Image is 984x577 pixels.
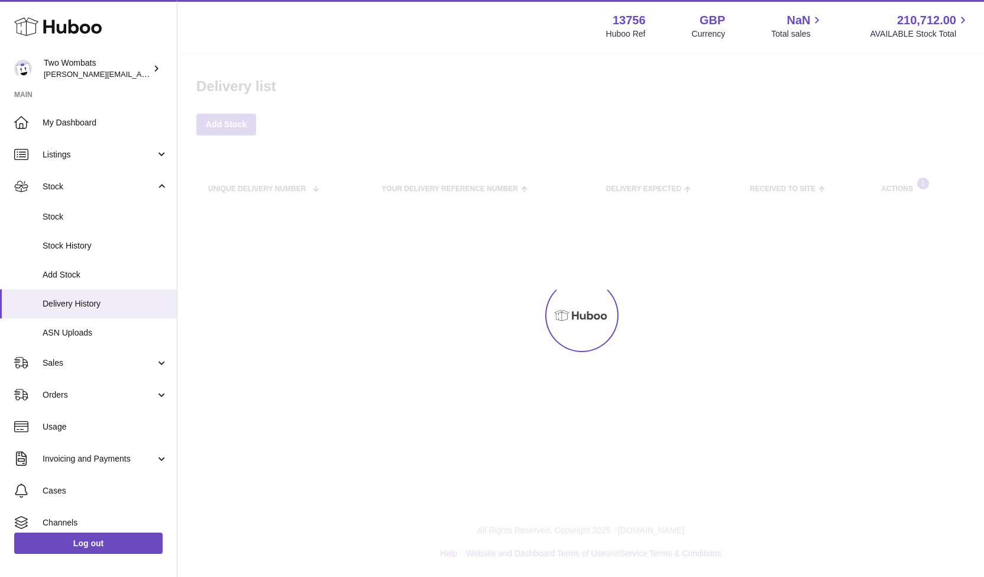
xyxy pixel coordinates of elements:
[43,298,168,310] span: Delivery History
[771,28,824,40] span: Total sales
[43,240,168,252] span: Stock History
[897,12,956,28] span: 210,712.00
[870,12,970,40] a: 210,712.00 AVAILABLE Stock Total
[43,181,156,192] span: Stock
[14,533,163,554] a: Log out
[44,57,150,80] div: Two Wombats
[786,12,810,28] span: NaN
[43,327,168,339] span: ASN Uploads
[43,117,168,128] span: My Dashboard
[870,28,970,40] span: AVAILABLE Stock Total
[43,149,156,160] span: Listings
[606,28,646,40] div: Huboo Ref
[43,517,168,528] span: Channels
[43,357,156,369] span: Sales
[43,389,156,401] span: Orders
[43,211,168,223] span: Stock
[43,453,156,465] span: Invoicing and Payments
[43,269,168,281] span: Add Stock
[44,69,237,79] span: [PERSON_NAME][EMAIL_ADDRESS][DOMAIN_NAME]
[43,421,168,433] span: Usage
[43,485,168,497] span: Cases
[613,12,646,28] strong: 13756
[771,12,824,40] a: NaN Total sales
[700,12,725,28] strong: GBP
[14,60,32,78] img: alan@twowombats.com
[692,28,726,40] div: Currency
